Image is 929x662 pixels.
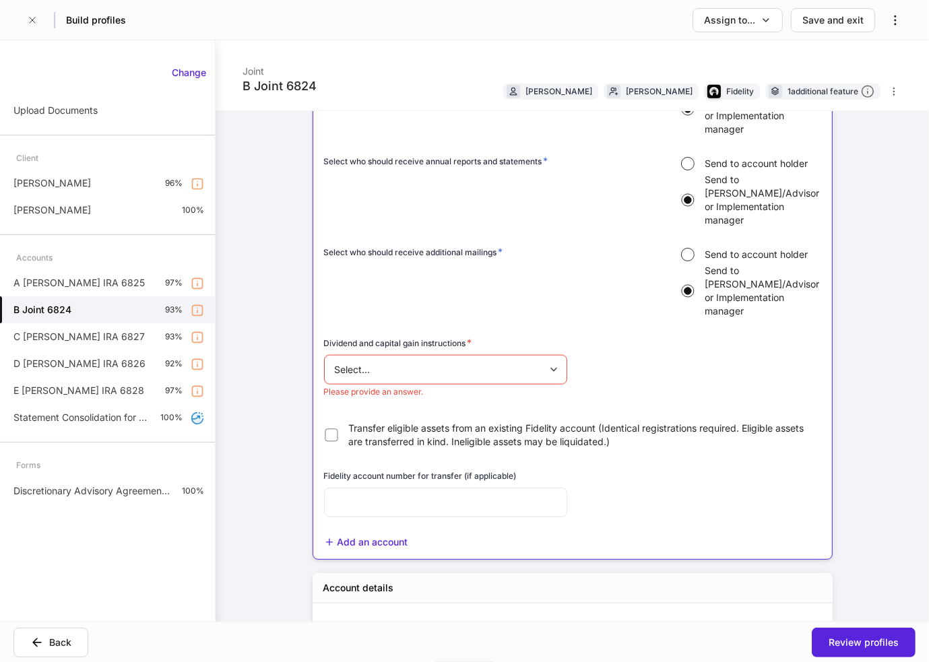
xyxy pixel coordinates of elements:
[13,330,145,343] p: C [PERSON_NAME] IRA 6827
[802,13,864,27] div: Save and exit
[13,303,71,317] h5: B Joint 6824
[324,535,408,550] button: Add an account
[705,264,821,318] span: Send to [PERSON_NAME]/Advisor or Implementation manager
[163,62,215,84] button: Change
[13,276,145,290] p: A [PERSON_NAME] IRA 6825
[705,248,808,261] span: Send to account holder
[13,357,146,370] p: D [PERSON_NAME] IRA 6826
[16,453,40,477] div: Forms
[16,246,53,269] div: Accounts
[791,8,875,32] button: Save and exit
[182,205,204,216] p: 100%
[172,66,206,79] div: Change
[705,157,808,170] span: Send to account holder
[324,336,472,350] h6: Dividend and capital gain instructions
[13,411,150,424] p: Statement Consolidation for Households
[525,85,592,98] div: [PERSON_NAME]
[705,173,821,227] span: Send to [PERSON_NAME]/Advisor or Implementation manager
[829,636,899,649] div: Review profiles
[13,384,144,397] p: E [PERSON_NAME] IRA 6828
[726,85,754,98] div: Fidelity
[324,245,503,259] h6: Select who should receive additional mailings
[626,85,693,98] div: [PERSON_NAME]
[13,484,171,498] p: Discretionary Advisory Agreement: Client Wrap Fee
[704,13,755,27] div: Assign to...
[160,412,183,423] p: 100%
[165,277,183,288] p: 97%
[13,203,91,217] p: [PERSON_NAME]
[788,85,874,99] div: 1 additional feature
[812,628,916,657] button: Review profiles
[49,636,71,649] div: Back
[16,146,38,170] div: Client
[165,331,183,342] p: 93%
[165,385,183,396] p: 97%
[243,57,317,78] div: Joint
[66,13,126,27] h5: Build profiles
[323,581,394,595] h5: Account details
[324,469,517,482] h6: Fidelity account number for transfer (if applicable)
[13,176,91,190] p: [PERSON_NAME]
[182,486,204,496] p: 100%
[165,358,183,369] p: 92%
[165,178,183,189] p: 96%
[324,387,567,397] p: Please provide an answer.
[349,422,814,449] span: Transfer eligible assets from an existing Fidelity account (Identical registrations required. Eli...
[324,355,567,385] div: Select...
[13,104,98,117] p: Upload Documents
[13,628,88,657] button: Back
[324,154,548,168] h6: Select who should receive annual reports and statements
[243,78,317,94] div: B Joint 6824
[693,8,783,32] button: Assign to...
[165,304,183,315] p: 93%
